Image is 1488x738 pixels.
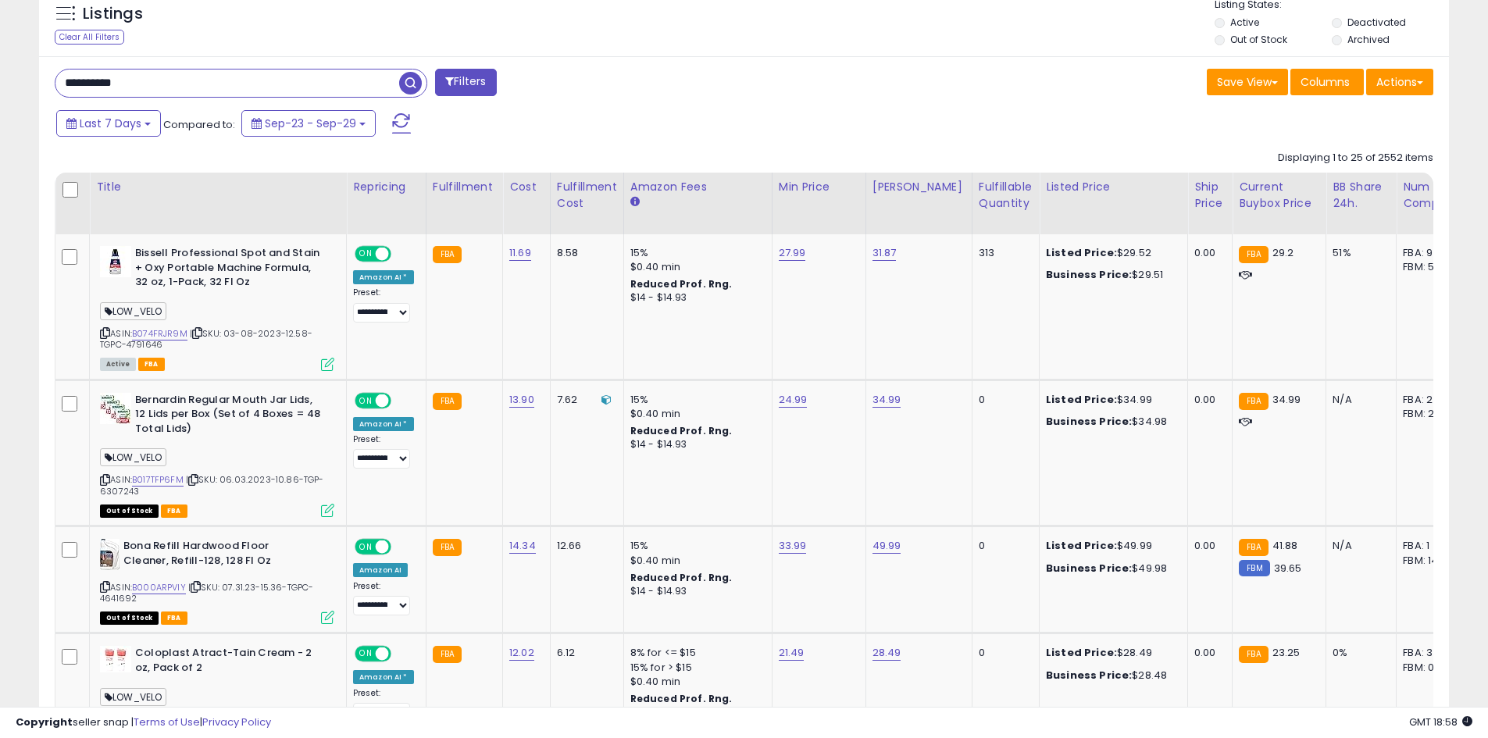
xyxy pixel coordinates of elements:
div: seller snap | | [16,715,271,730]
div: $34.98 [1046,415,1176,429]
div: Ship Price [1194,179,1226,212]
small: FBA [1239,393,1268,410]
b: Listed Price: [1046,538,1117,553]
span: LOW_VELO [100,688,166,706]
div: FBA: 1 [1403,539,1454,553]
div: FBM: 5 [1403,260,1454,274]
b: Coloplast Atract-Tain Cream - 2 oz, Pack of 2 [135,646,325,679]
b: Bissell Professional Spot and Stain + Oxy Portable Machine Formula, 32 oz, 1-Pack, 32 Fl Oz [135,246,325,294]
small: FBA [1239,646,1268,663]
div: Repricing [353,179,419,195]
div: Preset: [353,581,414,616]
div: 15% [630,246,760,260]
div: 15% [630,393,760,407]
div: 7.62 [557,393,612,407]
span: 2025-10-7 18:58 GMT [1409,715,1472,729]
span: All listings currently available for purchase on Amazon [100,358,136,371]
div: FBA: 2 [1403,393,1454,407]
a: 13.90 [509,392,534,408]
div: $49.99 [1046,539,1176,553]
div: Clear All Filters [55,30,124,45]
a: 31.87 [872,245,897,261]
div: $29.51 [1046,268,1176,282]
button: Save View [1207,69,1288,95]
span: Columns [1301,74,1350,90]
span: 29.2 [1272,245,1294,260]
div: $28.49 [1046,646,1176,660]
span: | SKU: 07.31.23-15.36-TGPC-4641692 [100,581,314,604]
b: Business Price: [1046,561,1132,576]
small: FBA [433,646,462,663]
div: Min Price [779,179,859,195]
span: ON [356,248,376,261]
a: 28.49 [872,645,901,661]
span: LOW_VELO [100,302,166,320]
span: OFF [389,248,414,261]
small: FBA [433,539,462,556]
span: LOW_VELO [100,448,166,466]
small: FBA [1239,246,1268,263]
a: 34.99 [872,392,901,408]
label: Deactivated [1347,16,1406,29]
div: FBM: 2 [1403,407,1454,421]
a: Terms of Use [134,715,200,729]
div: ASIN: [100,539,334,622]
div: Listed Price [1046,179,1181,195]
a: 12.02 [509,645,534,661]
span: FBA [161,611,187,625]
div: Displaying 1 to 25 of 2552 items [1278,151,1433,166]
div: Preset: [353,688,414,723]
div: Title [96,179,340,195]
span: Sep-23 - Sep-29 [265,116,356,131]
span: ON [356,647,376,661]
button: Last 7 Days [56,110,161,137]
div: 0 [979,393,1027,407]
span: All listings that are currently out of stock and unavailable for purchase on Amazon [100,611,159,625]
div: $14 - $14.93 [630,585,760,598]
b: Reduced Prof. Rng. [630,277,733,291]
a: 24.99 [779,392,808,408]
div: FBA: 3 [1403,646,1454,660]
label: Archived [1347,33,1390,46]
button: Columns [1290,69,1364,95]
b: Bona Refill Hardwood Floor Cleaner, Refill-128, 128 Fl Oz [123,539,313,572]
img: 41MII4dHr9L._SL40_.jpg [100,646,131,672]
a: 21.49 [779,645,805,661]
div: N/A [1333,539,1384,553]
img: 41mavVB6SqL._SL40_.jpg [100,246,131,277]
b: Reduced Prof. Rng. [630,424,733,437]
div: [PERSON_NAME] [872,179,965,195]
span: | SKU: 03-08-2023-12.58-TGPC-4791646 [100,327,312,351]
img: 51C-eYTSZUL._SL40_.jpg [100,393,131,424]
a: Privacy Policy [202,715,271,729]
div: Preset: [353,434,414,469]
div: Fulfillment Cost [557,179,617,212]
b: Listed Price: [1046,245,1117,260]
div: 51% [1333,246,1384,260]
div: FBM: 14 [1403,554,1454,568]
small: FBA [433,393,462,410]
span: 23.25 [1272,645,1301,660]
div: Num of Comp. [1403,179,1460,212]
b: Listed Price: [1046,645,1117,660]
div: N/A [1333,393,1384,407]
div: FBM: 0 [1403,661,1454,675]
div: 0.00 [1194,393,1220,407]
label: Active [1230,16,1259,29]
small: Amazon Fees. [630,195,640,209]
span: FBA [138,358,165,371]
a: 11.69 [509,245,531,261]
div: $34.99 [1046,393,1176,407]
div: Preset: [353,287,414,323]
div: $28.48 [1046,668,1176,683]
div: 0 [979,646,1027,660]
div: 15% for > $15 [630,661,760,675]
a: 27.99 [779,245,806,261]
span: ON [356,540,376,554]
span: 41.88 [1272,538,1298,553]
div: Amazon Fees [630,179,765,195]
div: $0.40 min [630,407,760,421]
div: Fulfillable Quantity [979,179,1033,212]
div: Amazon AI * [353,417,414,431]
a: B000ARPVIY [132,581,186,594]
